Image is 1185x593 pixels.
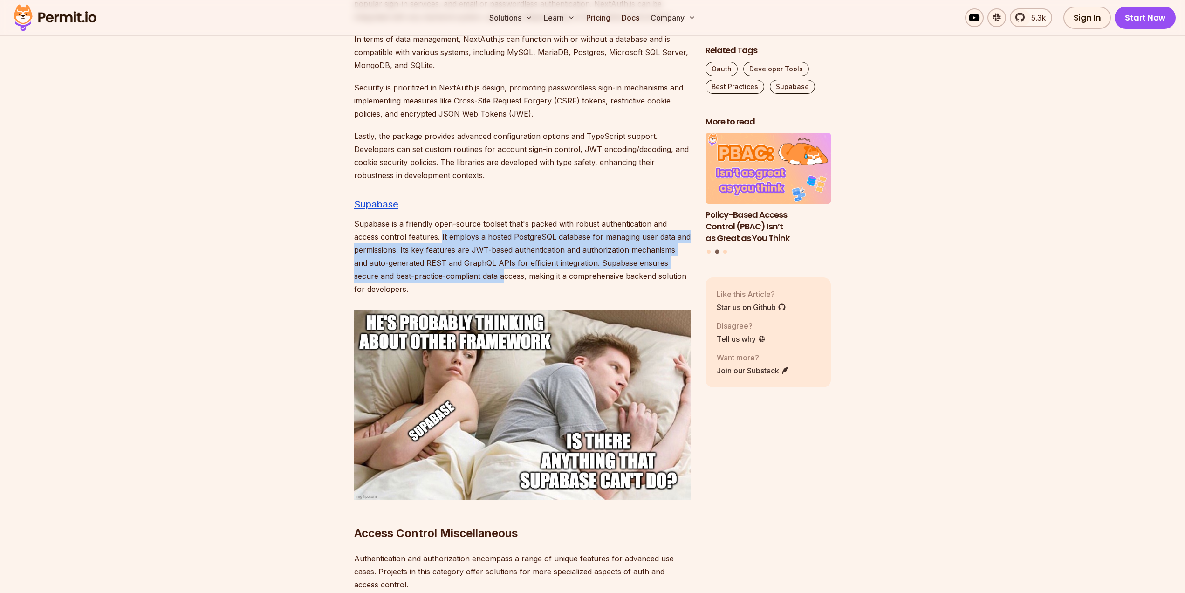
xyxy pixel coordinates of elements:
[717,333,766,345] a: Tell us why
[354,81,691,120] p: Security is prioritized in NextAuth.js design, promoting passwordless sign-in mechanisms and impl...
[354,33,691,72] p: In terms of data management, NextAuth.js can function with or without a database and is compatibl...
[706,45,831,56] h2: Related Tags
[706,116,831,128] h2: More to read
[717,289,786,300] p: Like this Article?
[723,250,727,254] button: Go to slide 3
[717,320,766,331] p: Disagree?
[706,80,764,94] a: Best Practices
[715,250,719,254] button: Go to slide 2
[9,2,101,34] img: Permit logo
[1010,8,1052,27] a: 5.3k
[770,80,815,94] a: Supabase
[618,8,643,27] a: Docs
[706,62,738,76] a: Oauth
[706,133,831,204] img: Policy-Based Access Control (PBAC) Isn’t as Great as You Think
[1026,12,1046,23] span: 5.3k
[354,199,398,210] a: Supabase
[540,8,579,27] button: Learn
[1115,7,1176,29] a: Start Now
[717,302,786,313] a: Star us on Github
[486,8,536,27] button: Solutions
[706,133,831,255] div: Posts
[717,352,789,363] p: Want more?
[706,133,831,244] li: 2 of 3
[354,217,691,296] p: Supabase is a friendly open-source toolset that's packed with robust authentication and access co...
[707,250,711,254] button: Go to slide 1
[706,133,831,244] a: Policy-Based Access Control (PBAC) Isn’t as Great as You ThinkPolicy-Based Access Control (PBAC) ...
[743,62,809,76] a: Developer Tools
[354,310,691,500] img: 88f7o0.jpg
[354,130,691,182] p: Lastly, the package provides advanced configuration options and TypeScript support. Developers ca...
[582,8,614,27] a: Pricing
[706,209,831,244] h3: Policy-Based Access Control (PBAC) Isn’t as Great as You Think
[717,365,789,376] a: Join our Substack
[354,552,691,591] p: Authentication and authorization encompass a range of unique features for advanced use cases. Pro...
[1063,7,1111,29] a: Sign In
[647,8,699,27] button: Company
[354,526,518,540] strong: Access Control Miscellaneous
